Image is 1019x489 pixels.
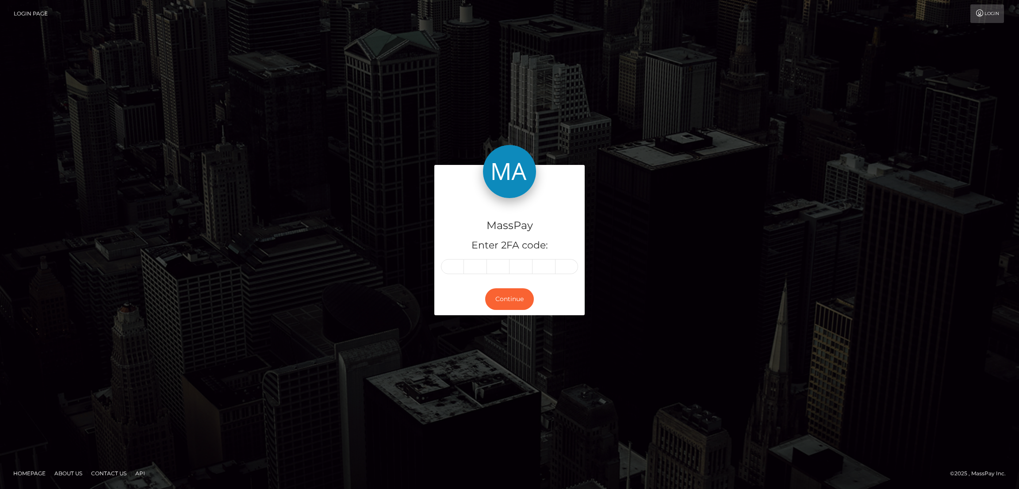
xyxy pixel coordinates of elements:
a: About Us [51,466,86,480]
img: MassPay [483,145,536,198]
h4: MassPay [441,218,578,233]
h5: Enter 2FA code: [441,239,578,252]
a: Login Page [14,4,48,23]
div: © 2025 , MassPay Inc. [950,469,1012,478]
a: API [132,466,149,480]
a: Contact Us [88,466,130,480]
a: Login [970,4,1004,23]
a: Homepage [10,466,49,480]
button: Continue [485,288,534,310]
